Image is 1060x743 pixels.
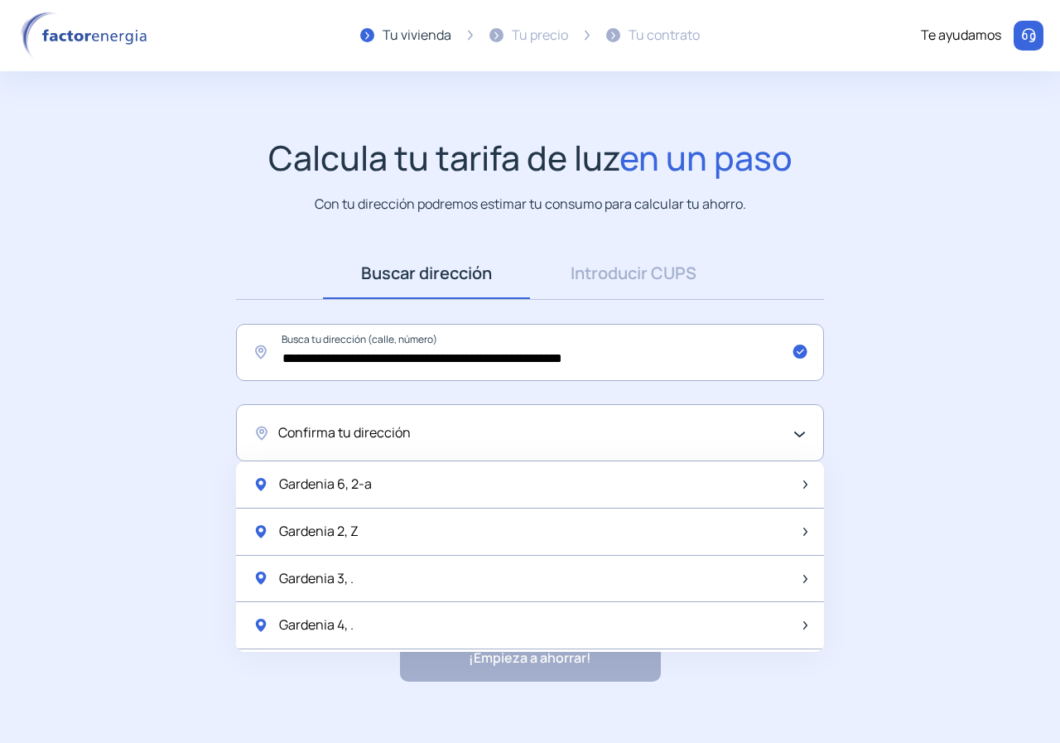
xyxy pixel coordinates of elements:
[253,617,269,634] img: location-pin-green.svg
[253,570,269,586] img: location-pin-green.svg
[512,25,568,46] div: Tu precio
[803,528,807,536] img: arrow-next-item.svg
[803,575,807,583] img: arrow-next-item.svg
[279,615,354,636] span: Gardenia 4, .
[323,248,530,299] a: Buscar dirección
[279,521,359,543] span: Gardenia 2, Z
[253,476,269,493] img: location-pin-green.svg
[279,568,354,590] span: Gardenia 3, .
[17,12,157,60] img: logo factor
[268,138,793,178] h1: Calcula tu tarifa de luz
[253,523,269,540] img: location-pin-green.svg
[803,621,807,630] img: arrow-next-item.svg
[315,194,746,215] p: Con tu dirección podremos estimar tu consumo para calcular tu ahorro.
[1020,27,1037,44] img: llamar
[619,134,793,181] span: en un paso
[383,25,451,46] div: Tu vivienda
[629,25,700,46] div: Tu contrato
[921,25,1001,46] div: Te ayudamos
[803,480,807,489] img: arrow-next-item.svg
[530,248,737,299] a: Introducir CUPS
[279,474,372,495] span: Gardenia 6, 2-a
[278,422,411,444] span: Confirma tu dirección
